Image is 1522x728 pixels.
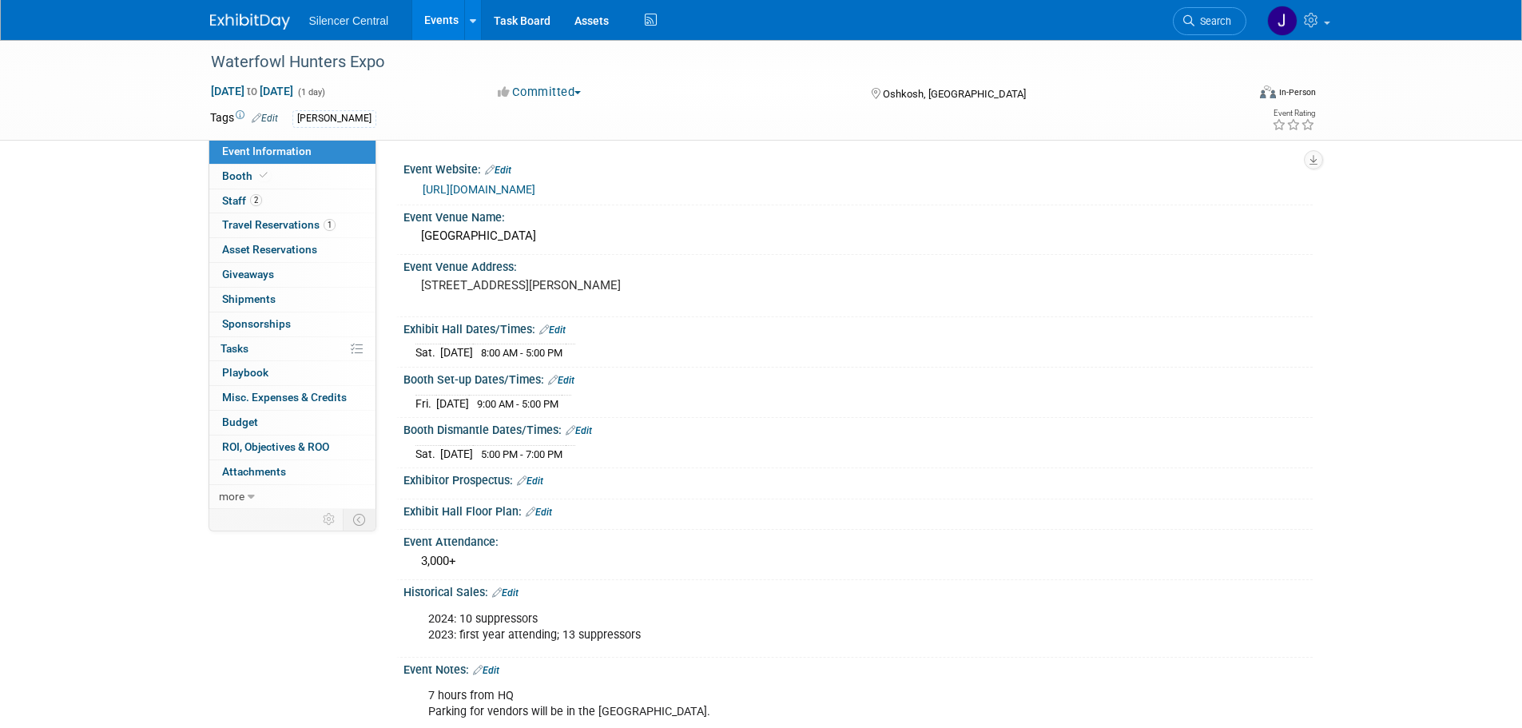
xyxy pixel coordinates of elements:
a: Misc. Expenses & Credits [209,386,376,410]
td: Fri. [415,395,436,412]
span: 5:00 PM - 7:00 PM [481,448,562,460]
a: Budget [209,411,376,435]
a: Edit [485,165,511,176]
a: Staff2 [209,189,376,213]
i: Booth reservation complete [260,171,268,180]
span: Silencer Central [309,14,389,27]
a: Attachments [209,460,376,484]
td: [DATE] [436,395,469,412]
span: Oshkosh, [GEOGRAPHIC_DATA] [883,88,1026,100]
span: 9:00 AM - 5:00 PM [477,398,558,410]
a: Edit [548,375,574,386]
span: 1 [324,219,336,231]
a: Shipments [209,288,376,312]
span: Event Information [222,145,312,157]
a: Sponsorships [209,312,376,336]
span: Misc. Expenses & Credits [222,391,347,404]
span: to [244,85,260,97]
a: Giveaways [209,263,376,287]
a: Edit [539,324,566,336]
td: Toggle Event Tabs [343,509,376,530]
div: Event Website: [403,157,1313,178]
div: Exhibitor Prospectus: [403,468,1313,489]
a: Asset Reservations [209,238,376,262]
a: Edit [252,113,278,124]
div: Waterfowl Hunters Expo [205,48,1222,77]
span: more [219,490,244,503]
span: Booth [222,169,271,182]
a: Booth [209,165,376,189]
span: Asset Reservations [222,243,317,256]
a: Playbook [209,361,376,385]
div: Event Venue Name: [403,205,1313,225]
td: [DATE] [440,344,473,361]
div: Exhibit Hall Dates/Times: [403,317,1313,338]
div: Exhibit Hall Floor Plan: [403,499,1313,520]
span: ROI, Objectives & ROO [222,440,329,453]
a: Edit [526,507,552,518]
div: Event Attendance: [403,530,1313,550]
span: Shipments [222,292,276,305]
span: Tasks [221,342,248,355]
button: Committed [492,84,587,101]
td: Personalize Event Tab Strip [316,509,344,530]
div: [PERSON_NAME] [292,110,376,127]
div: 3,000+ [415,549,1301,574]
div: Event Rating [1272,109,1315,117]
span: 8:00 AM - 5:00 PM [481,347,562,359]
div: Booth Dismantle Dates/Times: [403,418,1313,439]
div: Event Notes: [403,658,1313,678]
a: Edit [517,475,543,487]
span: Staff [222,194,262,207]
a: [URL][DOMAIN_NAME] [423,183,535,196]
a: Event Information [209,140,376,164]
a: Tasks [209,337,376,361]
td: [DATE] [440,445,473,462]
span: Attachments [222,465,286,478]
span: [DATE] [DATE] [210,84,294,98]
span: Playbook [222,366,268,379]
div: Event Venue Address: [403,255,1313,275]
span: 2 [250,194,262,206]
a: Travel Reservations1 [209,213,376,237]
img: ExhibitDay [210,14,290,30]
a: ROI, Objectives & ROO [209,436,376,459]
span: Budget [222,416,258,428]
span: Giveaways [222,268,274,280]
td: Sat. [415,445,440,462]
img: Jessica Crawford [1267,6,1297,36]
span: Sponsorships [222,317,291,330]
pre: [STREET_ADDRESS][PERSON_NAME] [421,278,765,292]
a: Edit [473,665,499,676]
td: Tags [210,109,278,128]
a: Edit [566,425,592,436]
span: Search [1194,15,1231,27]
div: [GEOGRAPHIC_DATA] [415,224,1301,249]
span: Travel Reservations [222,218,336,231]
div: Event Format [1152,83,1317,107]
a: Edit [492,587,519,599]
div: In-Person [1278,86,1316,98]
div: 2024: 10 suppressors 2023: first year attending; 13 suppressors [417,603,1137,651]
div: Historical Sales: [403,580,1313,601]
td: Sat. [415,344,440,361]
img: Format-Inperson.png [1260,86,1276,98]
a: Search [1173,7,1246,35]
div: Booth Set-up Dates/Times: [403,368,1313,388]
span: (1 day) [296,87,325,97]
a: more [209,485,376,509]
